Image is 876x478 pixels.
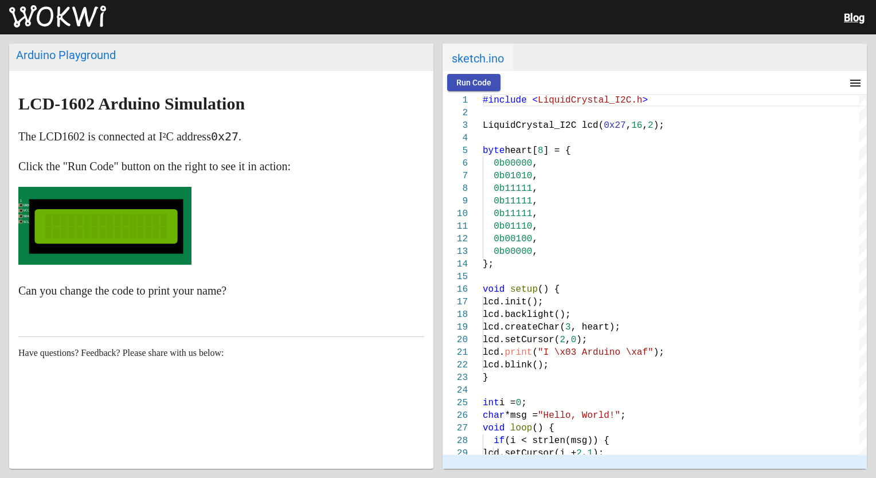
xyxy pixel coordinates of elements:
[565,335,571,345] span: ,
[483,322,565,332] span: lcd.createChar(
[532,221,538,232] span: ,
[494,246,532,257] span: 0b00000
[16,48,427,62] div: Arduino Playground
[532,171,538,181] span: ,
[538,95,642,105] span: LiquidCrystal_I2C.h
[447,74,500,91] button: Run Code
[494,234,532,244] span: 0b00100
[443,422,468,434] div: 27
[443,119,468,132] div: 3
[443,283,468,296] div: 16
[538,410,620,421] span: "Hello, World!"
[443,271,468,283] div: 15
[543,146,571,156] span: ] = {
[483,347,505,358] span: lcd.
[593,448,604,459] span: );
[443,170,468,182] div: 7
[18,95,424,113] h2: LCD-1602 Arduino Simulation
[483,297,543,307] span: lcd.init();
[494,196,532,206] span: 0b11111
[443,94,468,107] div: 1
[443,346,468,359] div: 21
[532,183,538,194] span: ,
[494,183,532,194] span: 0b11111
[494,171,532,181] span: 0b01010
[532,95,538,105] span: <
[443,207,468,220] div: 10
[654,347,664,358] span: );
[532,234,538,244] span: ,
[483,120,604,131] span: LiquidCrystal_I2C lcd(
[483,360,549,370] span: lcd.blink();
[483,398,499,408] span: int
[582,448,588,459] span: ,
[648,120,654,131] span: 2
[443,258,468,271] div: 14
[604,120,625,131] span: 0x27
[642,120,648,131] span: ,
[516,398,522,408] span: 0
[443,321,468,334] div: 19
[505,410,538,421] span: *msg =
[443,44,513,71] span: sketch.ino
[18,127,424,146] p: The LCD1602 is connected at I²C address .
[532,347,538,358] span: (
[443,157,468,170] div: 6
[571,322,620,332] span: , heart);
[576,448,582,459] span: 2
[538,146,543,156] span: 8
[443,384,468,397] div: 24
[443,371,468,384] div: 23
[18,348,224,358] span: Have questions? Feedback? Please share with us below:
[443,296,468,308] div: 17
[532,196,538,206] span: ,
[642,95,648,105] span: >
[521,398,527,408] span: ;
[532,158,538,169] span: ,
[494,158,532,169] span: 0b00000
[483,95,527,105] span: #include
[587,448,593,459] span: 1
[483,146,505,156] span: byte
[443,144,468,157] div: 5
[532,209,538,219] span: ,
[494,436,505,446] span: if
[505,146,538,156] span: heart[
[211,130,238,143] code: 0x27
[565,322,571,332] span: 3
[483,423,505,433] span: void
[844,11,865,23] a: Blog
[494,221,532,232] span: 0b01110
[560,335,565,345] span: 2
[18,157,424,175] p: Click the "Run Code" button on the right to see it in action:
[443,447,468,460] div: 29
[576,335,587,345] span: );
[443,359,468,371] div: 22
[499,398,516,408] span: i =
[620,410,626,421] span: ;
[483,284,505,295] span: void
[18,281,424,300] p: Can you change the code to print your name?
[538,347,654,358] span: "I \x03 Arduino \xaf"
[494,209,532,219] span: 0b11111
[443,245,468,258] div: 13
[483,309,571,320] span: lcd.backlight();
[510,284,538,295] span: setup
[571,335,577,345] span: 0
[631,120,642,131] span: 16
[538,284,560,295] span: () {
[443,233,468,245] div: 12
[848,76,862,90] mat-icon: menu
[532,423,554,433] span: () {
[626,120,632,131] span: ,
[443,409,468,422] div: 26
[443,308,468,321] div: 18
[443,220,468,233] div: 11
[510,423,532,433] span: loop
[483,335,560,345] span: lcd.setCursor(
[483,448,576,459] span: lcd.setCursor(i +
[443,334,468,346] div: 20
[443,132,468,144] div: 4
[443,182,468,195] div: 8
